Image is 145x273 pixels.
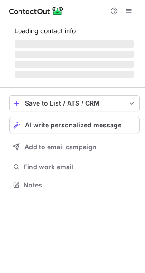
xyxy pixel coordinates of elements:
button: AI write personalized message [9,117,140,133]
div: Save to List / ATS / CRM [25,100,124,107]
span: Notes [24,181,136,189]
button: Add to email campaign [9,139,140,155]
span: ‌ [14,71,134,78]
span: Add to email campaign [24,143,97,151]
img: ContactOut v5.3.10 [9,5,63,16]
span: ‌ [14,51,134,58]
p: Loading contact info [14,27,134,35]
button: save-profile-one-click [9,95,140,111]
span: ‌ [14,61,134,68]
span: Find work email [24,163,136,171]
span: AI write personalized message [25,121,121,129]
button: Find work email [9,161,140,173]
span: ‌ [14,40,134,48]
button: Notes [9,179,140,192]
